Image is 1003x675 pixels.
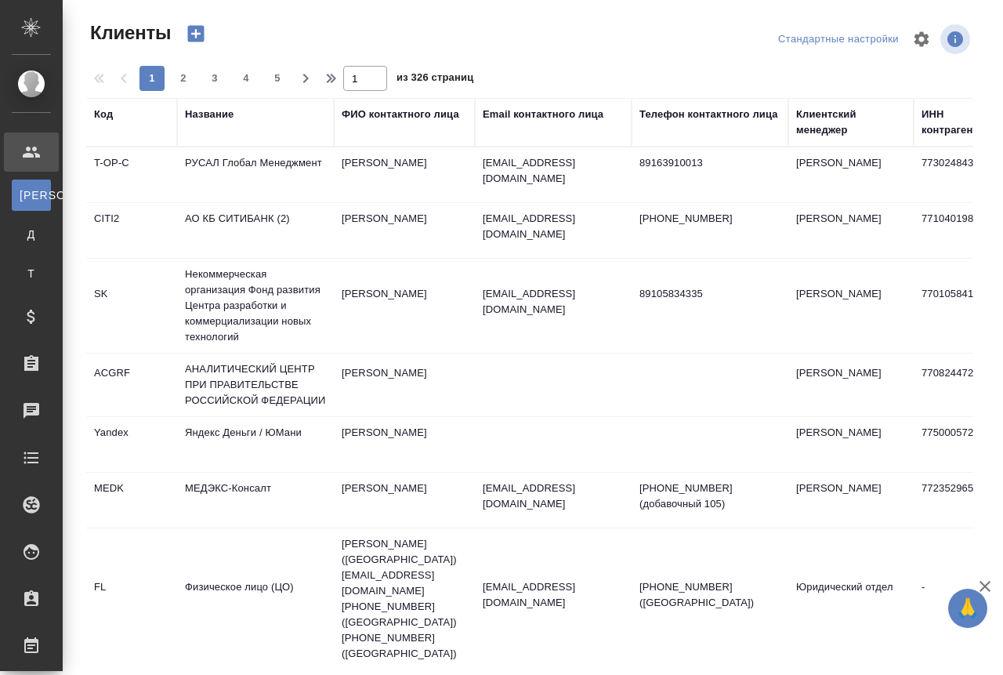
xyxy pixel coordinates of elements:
a: Д [12,219,51,250]
p: [PHONE_NUMBER] [639,211,780,227]
p: 89163910013 [639,155,780,171]
span: Д [20,227,43,242]
div: Клиентский менеджер [796,107,906,138]
td: [PERSON_NAME] [788,203,914,258]
td: T-OP-C [86,147,177,202]
p: [EMAIL_ADDRESS][DOMAIN_NAME] [483,155,624,187]
td: MEDK [86,473,177,528]
td: [PERSON_NAME] [334,278,475,333]
span: Настроить таблицу [903,20,940,58]
p: [EMAIL_ADDRESS][DOMAIN_NAME] [483,211,624,242]
td: Некоммерческая организация Фонд развития Центра разработки и коммерциализации новых технологий [177,259,334,353]
td: [PERSON_NAME] [788,473,914,528]
span: Посмотреть информацию [940,24,973,54]
td: Yandex [86,417,177,472]
p: 89105834335 [639,286,780,302]
div: Email контактного лица [483,107,603,122]
span: 2 [171,71,196,86]
td: ACGRF [86,357,177,412]
span: [PERSON_NAME] [20,187,43,203]
td: МЕДЭКС-Консалт [177,473,334,528]
a: [PERSON_NAME] [12,180,51,211]
td: Юридический отдел [788,572,914,626]
span: 3 [202,71,227,86]
td: [PERSON_NAME] [334,203,475,258]
div: ФИО контактного лица [342,107,459,122]
td: [PERSON_NAME] ([GEOGRAPHIC_DATA]) [EMAIL_ADDRESS][DOMAIN_NAME] [PHONE_NUMBER] ([GEOGRAPHIC_DATA])... [334,528,475,670]
span: Т [20,266,43,281]
div: Название [185,107,234,122]
p: [EMAIL_ADDRESS][DOMAIN_NAME] [483,579,624,611]
td: [PERSON_NAME] [788,357,914,412]
button: 🙏 [948,589,987,628]
button: 3 [202,66,227,91]
td: РУСАЛ Глобал Менеджмент [177,147,334,202]
div: Телефон контактного лица [639,107,778,122]
span: 4 [234,71,259,86]
td: FL [86,572,177,626]
td: АО КБ СИТИБАНК (2) [177,203,334,258]
p: [PHONE_NUMBER] ([GEOGRAPHIC_DATA]) [639,579,780,611]
button: Создать [177,20,215,47]
span: 5 [265,71,290,86]
span: из 326 страниц [396,68,473,91]
span: Клиенты [86,20,171,45]
td: SK [86,278,177,333]
div: split button [774,27,903,52]
td: АНАЛИТИЧЕСКИЙ ЦЕНТР ПРИ ПРАВИТЕЛЬСТВЕ РОССИЙСКОЙ ФЕДЕРАЦИИ [177,354,334,416]
a: Т [12,258,51,289]
button: 4 [234,66,259,91]
td: [PERSON_NAME] [788,417,914,472]
td: CITI2 [86,203,177,258]
div: ИНН контрагента [922,107,997,138]
div: Код [94,107,113,122]
p: [EMAIL_ADDRESS][DOMAIN_NAME] [483,286,624,318]
td: [PERSON_NAME] [788,147,914,202]
td: Яндекс Деньги / ЮМани [177,417,334,472]
button: 5 [265,66,290,91]
p: [PHONE_NUMBER] (добавочный 105) [639,481,780,512]
td: [PERSON_NAME] [334,147,475,202]
td: [PERSON_NAME] [788,278,914,333]
td: [PERSON_NAME] [334,417,475,472]
span: 🙏 [954,592,981,625]
td: [PERSON_NAME] [334,473,475,528]
td: [PERSON_NAME] [334,357,475,412]
p: [EMAIL_ADDRESS][DOMAIN_NAME] [483,481,624,512]
button: 2 [171,66,196,91]
td: Физическое лицо (ЦО) [177,572,334,626]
